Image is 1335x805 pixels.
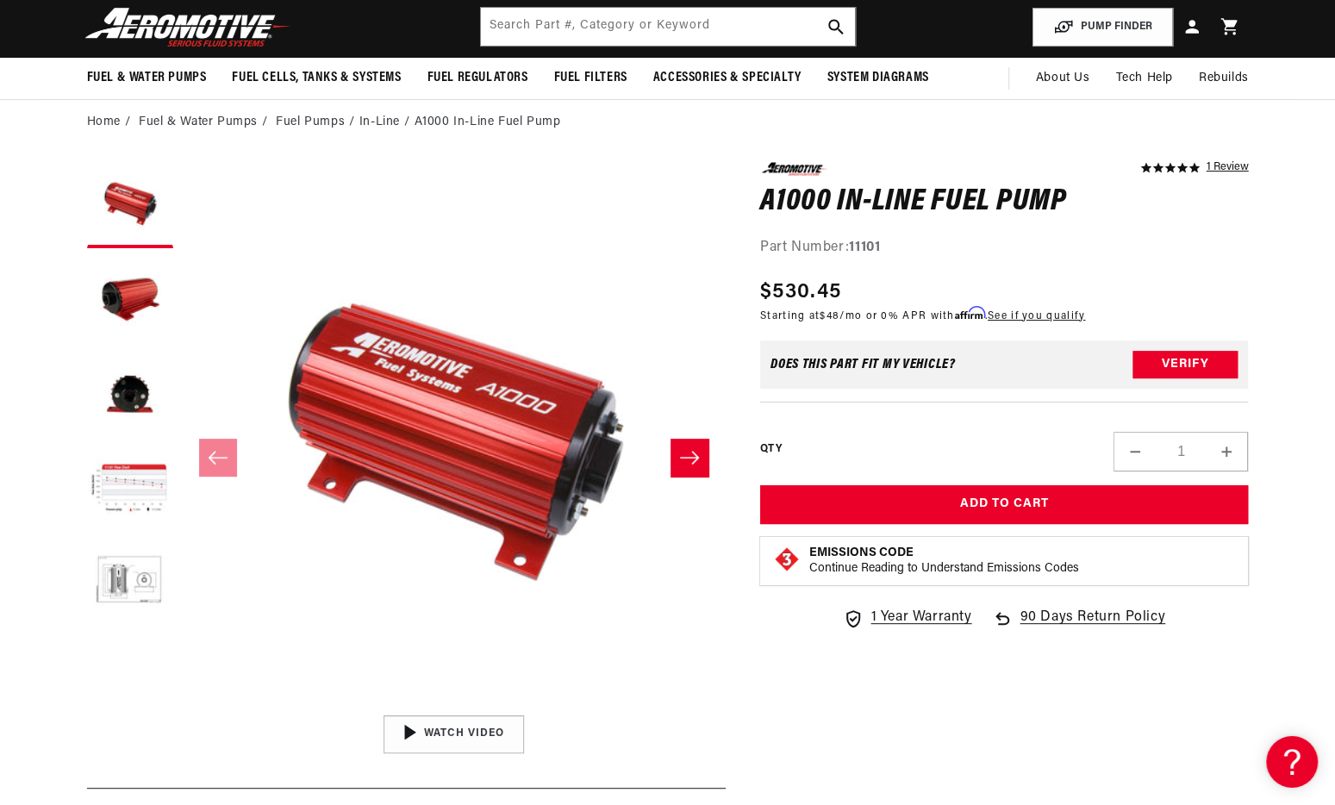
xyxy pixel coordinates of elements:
[87,162,173,248] button: Load image 1 in gallery view
[1035,72,1089,84] span: About Us
[760,485,1249,524] button: Add to Cart
[87,69,207,87] span: Fuel & Water Pumps
[276,113,345,132] a: Fuel Pumps
[87,113,121,132] a: Home
[74,58,220,98] summary: Fuel & Water Pumps
[817,8,855,46] button: search button
[1186,58,1262,99] summary: Rebuilds
[849,240,880,254] strong: 11101
[814,58,942,98] summary: System Diagrams
[827,69,929,87] span: System Diagrams
[992,607,1165,646] a: 90 Days Return Policy
[1020,607,1165,646] span: 90 Days Return Policy
[427,69,528,87] span: Fuel Regulators
[87,162,726,752] media-gallery: Gallery Viewer
[1032,8,1173,47] button: PUMP FINDER
[640,58,814,98] summary: Accessories & Specialty
[1022,58,1102,99] a: About Us
[955,307,985,320] span: Affirm
[843,607,971,629] a: 1 Year Warranty
[139,113,258,132] a: Fuel & Water Pumps
[80,7,296,47] img: Aeromotive
[1115,69,1172,88] span: Tech Help
[760,237,1249,259] div: Part Number:
[760,189,1249,216] h1: A1000 In-Line Fuel Pump
[820,311,839,321] span: $48
[415,58,541,98] summary: Fuel Regulators
[760,308,1085,324] p: Starting at /mo or 0% APR with .
[809,561,1079,577] p: Continue Reading to Understand Emissions Codes
[809,546,1079,577] button: Emissions CodeContinue Reading to Understand Emissions Codes
[87,541,173,627] button: Load image 5 in gallery view
[232,69,401,87] span: Fuel Cells, Tanks & Systems
[87,352,173,438] button: Load image 3 in gallery view
[87,446,173,533] button: Load image 4 in gallery view
[773,546,801,573] img: Emissions code
[760,277,841,308] span: $530.45
[770,358,956,371] div: Does This part fit My vehicle?
[1102,58,1185,99] summary: Tech Help
[809,546,914,559] strong: Emissions Code
[481,8,855,46] input: Search by Part Number, Category or Keyword
[1132,351,1238,378] button: Verify
[87,113,1249,132] nav: breadcrumbs
[653,69,802,87] span: Accessories & Specialty
[1206,162,1248,174] a: 1 reviews
[1199,69,1249,88] span: Rebuilds
[870,607,971,629] span: 1 Year Warranty
[219,58,414,98] summary: Fuel Cells, Tanks & Systems
[359,113,415,132] li: In-Line
[988,311,1085,321] a: See if you qualify - Learn more about Affirm Financing (opens in modal)
[541,58,640,98] summary: Fuel Filters
[415,113,561,132] li: A1000 In-Line Fuel Pump
[87,257,173,343] button: Load image 2 in gallery view
[554,69,627,87] span: Fuel Filters
[671,439,708,477] button: Slide right
[760,442,782,457] label: QTY
[199,439,237,477] button: Slide left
